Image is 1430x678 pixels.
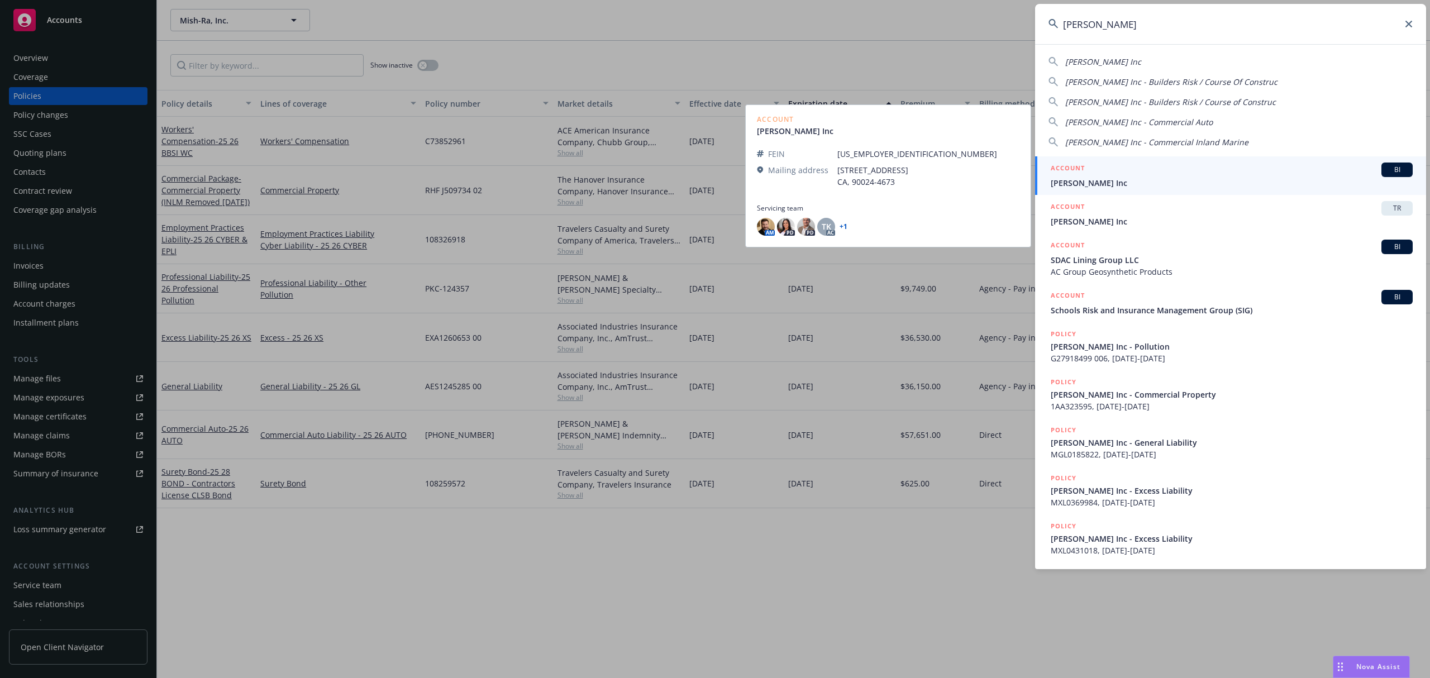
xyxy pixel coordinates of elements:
[1065,97,1276,107] span: [PERSON_NAME] Inc - Builders Risk / Course of Construc
[1051,424,1076,436] h5: POLICY
[1035,4,1426,44] input: Search...
[1386,165,1408,175] span: BI
[1356,662,1400,671] span: Nova Assist
[1065,56,1141,67] span: [PERSON_NAME] Inc
[1065,77,1278,87] span: [PERSON_NAME] Inc - Builders Risk / Course Of Construc
[1035,514,1426,562] a: POLICY[PERSON_NAME] Inc - Excess LiabilityMXL0431018, [DATE]-[DATE]
[1333,656,1410,678] button: Nova Assist
[1051,328,1076,340] h5: POLICY
[1065,137,1248,147] span: [PERSON_NAME] Inc - Commercial Inland Marine
[1035,322,1426,370] a: POLICY[PERSON_NAME] Inc - PollutionG27918499 006, [DATE]-[DATE]
[1035,156,1426,195] a: ACCOUNTBI[PERSON_NAME] Inc
[1051,533,1413,545] span: [PERSON_NAME] Inc - Excess Liability
[1035,370,1426,418] a: POLICY[PERSON_NAME] Inc - Commercial Property1AA323595, [DATE]-[DATE]
[1051,389,1413,400] span: [PERSON_NAME] Inc - Commercial Property
[1051,240,1085,253] h5: ACCOUNT
[1051,485,1413,496] span: [PERSON_NAME] Inc - Excess Liability
[1051,496,1413,508] span: MXL0369984, [DATE]-[DATE]
[1386,203,1408,213] span: TR
[1051,341,1413,352] span: [PERSON_NAME] Inc - Pollution
[1035,233,1426,284] a: ACCOUNTBISDAC Lining Group LLCAC Group Geosynthetic Products
[1051,437,1413,448] span: [PERSON_NAME] Inc - General Liability
[1065,117,1213,127] span: [PERSON_NAME] Inc - Commercial Auto
[1051,448,1413,460] span: MGL0185822, [DATE]-[DATE]
[1051,254,1413,266] span: SDAC Lining Group LLC
[1035,418,1426,466] a: POLICY[PERSON_NAME] Inc - General LiabilityMGL0185822, [DATE]-[DATE]
[1051,304,1413,316] span: Schools Risk and Insurance Management Group (SIG)
[1051,290,1085,303] h5: ACCOUNT
[1051,266,1413,278] span: AC Group Geosynthetic Products
[1051,521,1076,532] h5: POLICY
[1333,656,1347,677] div: Drag to move
[1386,292,1408,302] span: BI
[1051,163,1085,176] h5: ACCOUNT
[1051,376,1076,388] h5: POLICY
[1051,216,1413,227] span: [PERSON_NAME] Inc
[1051,472,1076,484] h5: POLICY
[1051,400,1413,412] span: 1AA323595, [DATE]-[DATE]
[1051,352,1413,364] span: G27918499 006, [DATE]-[DATE]
[1051,201,1085,214] h5: ACCOUNT
[1035,466,1426,514] a: POLICY[PERSON_NAME] Inc - Excess LiabilityMXL0369984, [DATE]-[DATE]
[1035,195,1426,233] a: ACCOUNTTR[PERSON_NAME] Inc
[1051,545,1413,556] span: MXL0431018, [DATE]-[DATE]
[1386,242,1408,252] span: BI
[1051,177,1413,189] span: [PERSON_NAME] Inc
[1035,284,1426,322] a: ACCOUNTBISchools Risk and Insurance Management Group (SIG)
